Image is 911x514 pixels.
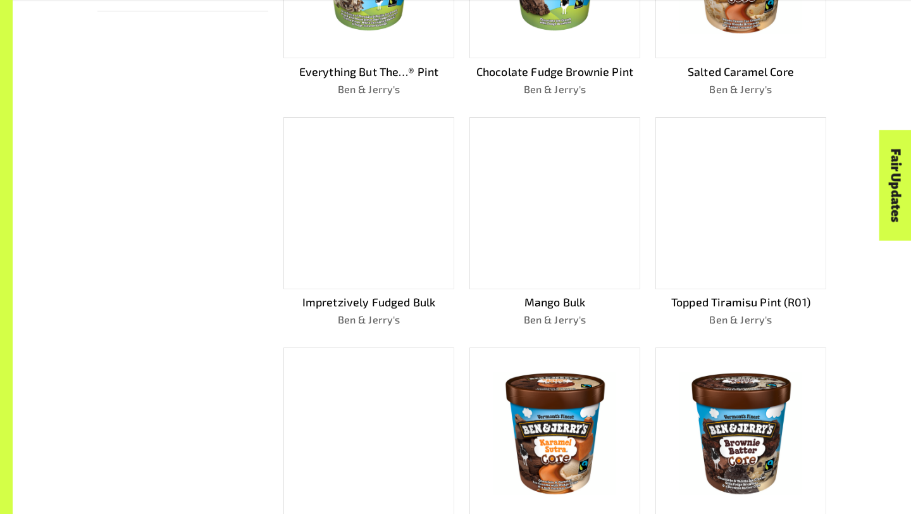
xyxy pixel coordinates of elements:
[655,294,826,311] p: Topped Tiramisu Pint (R01)
[655,82,826,97] p: Ben & Jerry's
[283,117,454,327] a: Impretzively Fudged BulkBen & Jerry's
[655,117,826,327] a: Topped Tiramisu Pint (R01)Ben & Jerry's
[283,63,454,80] p: Everything But The…® Pint
[469,117,640,327] a: Mango BulkBen & Jerry's
[469,82,640,97] p: Ben & Jerry's
[655,312,826,327] p: Ben & Jerry's
[469,294,640,311] p: Mango Bulk
[283,82,454,97] p: Ben & Jerry's
[469,312,640,327] p: Ben & Jerry's
[469,63,640,80] p: Chocolate Fudge Brownie Pint
[655,63,826,80] p: Salted Caramel Core
[283,312,454,327] p: Ben & Jerry's
[283,294,454,311] p: Impretzively Fudged Bulk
